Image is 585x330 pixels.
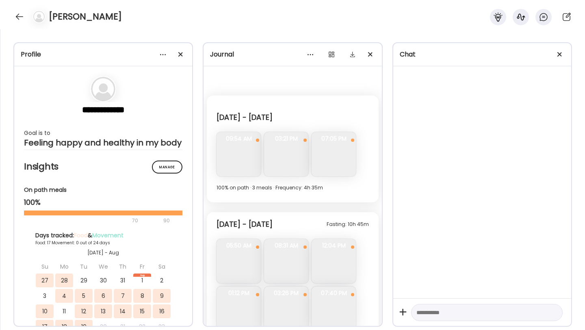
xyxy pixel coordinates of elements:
[400,50,565,59] div: Chat
[152,161,182,174] div: Manage
[35,249,171,256] div: [DATE] - Aug
[94,304,112,318] div: 13
[36,289,54,303] div: 3
[91,77,115,101] img: bg-avatar-default.svg
[94,274,112,287] div: 30
[35,240,171,246] div: Food: 17 Movement: 0 out of 24 days
[133,274,151,287] div: 1
[217,135,261,142] span: 09:54 AM
[36,274,54,287] div: 27
[217,183,368,193] div: 100% on path · 3 meals · Frequency: 4h 35m
[153,289,171,303] div: 9
[133,260,151,274] div: Fr
[33,11,45,22] img: bg-avatar-default.svg
[74,231,88,239] span: Food
[114,274,132,287] div: 31
[133,289,151,303] div: 8
[114,304,132,318] div: 14
[55,304,73,318] div: 11
[217,289,261,297] span: 01:12 PM
[36,260,54,274] div: Su
[264,242,308,249] span: 08:31 AM
[75,260,93,274] div: Tu
[264,289,308,297] span: 03:26 PM
[264,135,308,142] span: 03:21 PM
[21,50,186,59] div: Profile
[153,260,171,274] div: Sa
[114,260,132,274] div: Th
[94,260,112,274] div: We
[55,260,73,274] div: Mo
[24,198,182,207] div: 100%
[24,186,182,194] div: On path meals
[153,274,171,287] div: 2
[217,219,273,229] div: [DATE] - [DATE]
[92,231,123,239] span: Movement
[133,304,151,318] div: 15
[133,274,151,277] div: Aug
[210,50,375,59] div: Journal
[217,242,261,249] span: 05:50 AM
[153,304,171,318] div: 16
[24,216,161,226] div: 70
[24,138,182,148] div: Feeling happy and healthy in my body
[55,274,73,287] div: 28
[49,10,122,23] h4: [PERSON_NAME]
[217,113,273,122] div: [DATE] - [DATE]
[36,304,54,318] div: 10
[24,161,182,173] h2: Insights
[75,289,93,303] div: 5
[312,135,356,142] span: 07:05 PM
[162,216,171,226] div: 90
[55,289,73,303] div: 4
[35,231,171,240] div: Days tracked: &
[94,289,112,303] div: 6
[312,242,356,249] span: 12:04 PM
[75,304,93,318] div: 12
[327,219,369,229] div: Fasting: 10h 45m
[312,289,356,297] span: 07:40 PM
[24,128,182,138] div: Goal is to
[75,274,93,287] div: 29
[114,289,132,303] div: 7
